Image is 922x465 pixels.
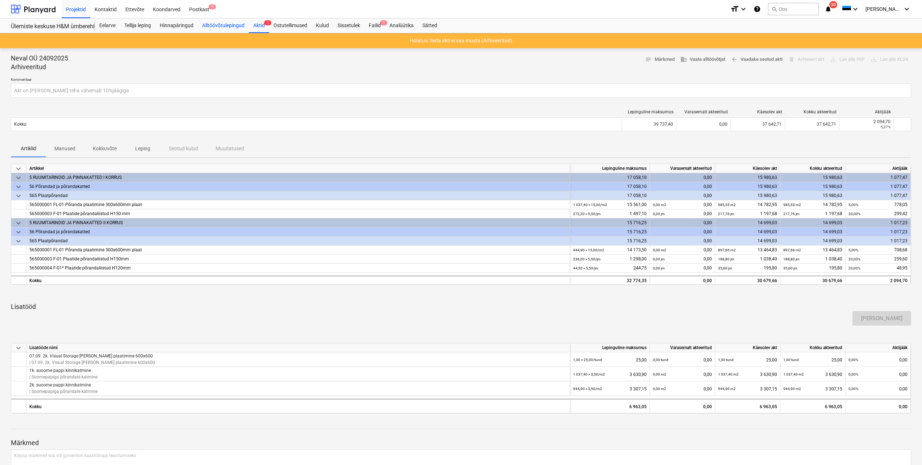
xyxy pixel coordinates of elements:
div: 39 737,40 [622,118,676,130]
small: 217,76 jm [718,212,734,216]
div: 565 Plaatpõrandad [29,191,567,200]
div: Käesolev akt [715,343,780,352]
div: 15 561,00 [573,200,647,209]
div: 14 782,95 [783,200,842,209]
div: 6 963,05 [718,399,777,414]
div: 3 307,15 [718,381,777,396]
div: 6 963,05 [570,399,650,413]
div: 565000004 F-01* Plaatide põrandaliistud H120mm [29,264,567,273]
span: keyboard_arrow_down [14,219,23,227]
small: 944,90 m2 [718,387,736,391]
small: 0,00 jm [653,212,665,216]
div: 15 716,25 [570,218,650,227]
small: 1 037,40 m2 [718,372,739,376]
div: 15 716,25 [570,227,650,236]
small: 20,00% [848,257,860,261]
small: 0,00 m2 [653,387,666,391]
div: 1 298,00 [573,255,647,264]
div: 565 Plaatpõrandad [29,236,567,246]
div: 15 980,63 [715,191,780,200]
small: 35,60 jm [783,266,797,270]
span: Märkmed [645,55,675,64]
span: 1 [380,20,387,25]
a: Eelarve [95,18,120,33]
span: keyboard_arrow_down [14,237,23,246]
div: 56 Põrandad ja põrandakatted [29,182,567,191]
small: 5,27% [881,125,890,129]
div: 0,00 [653,276,712,285]
small: 5,00% [848,248,858,252]
div: Artikkel [26,164,570,173]
div: Ülemiste keskuse H&M ümberehitustööd [HMÜLEMISTE] [11,23,86,30]
div: Kokku akteeritud [788,109,837,114]
a: Kulud [312,18,333,33]
div: 0,00 [676,118,730,130]
span: keyboard_arrow_down [14,192,23,200]
p: Leping [134,145,151,152]
div: 0,00 [650,173,715,182]
span: keyboard_arrow_down [14,183,23,191]
button: Vaadake seotud akti [728,54,785,65]
div: Varasemalt akteeritud [650,164,715,173]
small: 0,00 m2 [653,372,666,376]
i: keyboard_arrow_down [739,5,748,13]
small: 1,00 tund [783,358,799,362]
p: Neval OÜ 24092025 [11,54,68,63]
small: 0,00 tund [653,358,668,362]
div: Lepinguline maksumus [570,343,650,352]
div: Analüütika [385,18,418,33]
div: 2 094,70 [848,276,908,285]
span: keyboard_arrow_down [14,344,23,352]
span: business [680,56,687,63]
p: Kommentaar [11,77,911,83]
div: 1 497,10 [573,209,647,218]
div: 17 058,10 [570,191,650,200]
div: 15 980,63 [715,173,780,182]
div: 15 716,25 [570,236,650,246]
small: 985,53 m2 [783,203,801,207]
div: 14 699,03 [780,227,846,236]
div: 37 642,71 [785,118,839,130]
div: 1 077,47 [846,191,911,200]
div: 1 038,40 [718,255,777,264]
div: 0,00 [848,381,908,396]
div: 1 197,68 [718,209,777,218]
p: | Soomepapiga põrandate katmine [29,374,97,380]
div: Kokku akteeritud [780,343,846,352]
div: 32 774,35 [573,276,647,285]
div: Sissetulek [333,18,364,33]
div: Lisatööde nimi [26,343,570,352]
p: | 07.09. 2k. Visual Storage [PERSON_NAME] plaatimine 600x600 [29,360,155,366]
p: Märkmed [11,439,911,447]
small: 1,00 tund [718,358,734,362]
div: 1 017,23 [846,227,911,236]
small: 5,00% [848,203,858,207]
div: 3 630,90 [573,367,647,382]
div: 1 017,23 [846,236,911,246]
div: 244,75 [573,264,647,273]
div: 1 077,47 [846,182,911,191]
div: 14 699,03 [780,236,846,246]
button: Otsi [768,3,819,15]
small: 897,66 m2 [718,248,736,252]
p: Manused [54,145,75,152]
small: 0,00% [848,372,858,376]
p: Lisatööd [11,302,911,311]
small: 188,80 jm [718,257,734,261]
div: 1 038,40 [783,255,842,264]
div: 25,00 [573,352,647,367]
div: 13 464,83 [718,246,777,255]
small: 20,00% [848,266,860,270]
div: 17 058,10 [570,182,650,191]
i: keyboard_arrow_down [902,5,911,13]
small: 1 037,40 × 3,50 / m2 [573,372,605,376]
div: 15 980,63 [780,182,846,191]
p: 1k. suoome pappi kinnikatmine [29,368,97,374]
small: 1,00 × 25,00 / tund [573,358,602,362]
div: 1 197,68 [783,209,842,218]
small: 0,00 jm [653,266,665,270]
small: 44,50 × 5,50 / jm [573,266,598,270]
i: format_size [730,5,739,13]
div: 259,60 [848,255,908,264]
